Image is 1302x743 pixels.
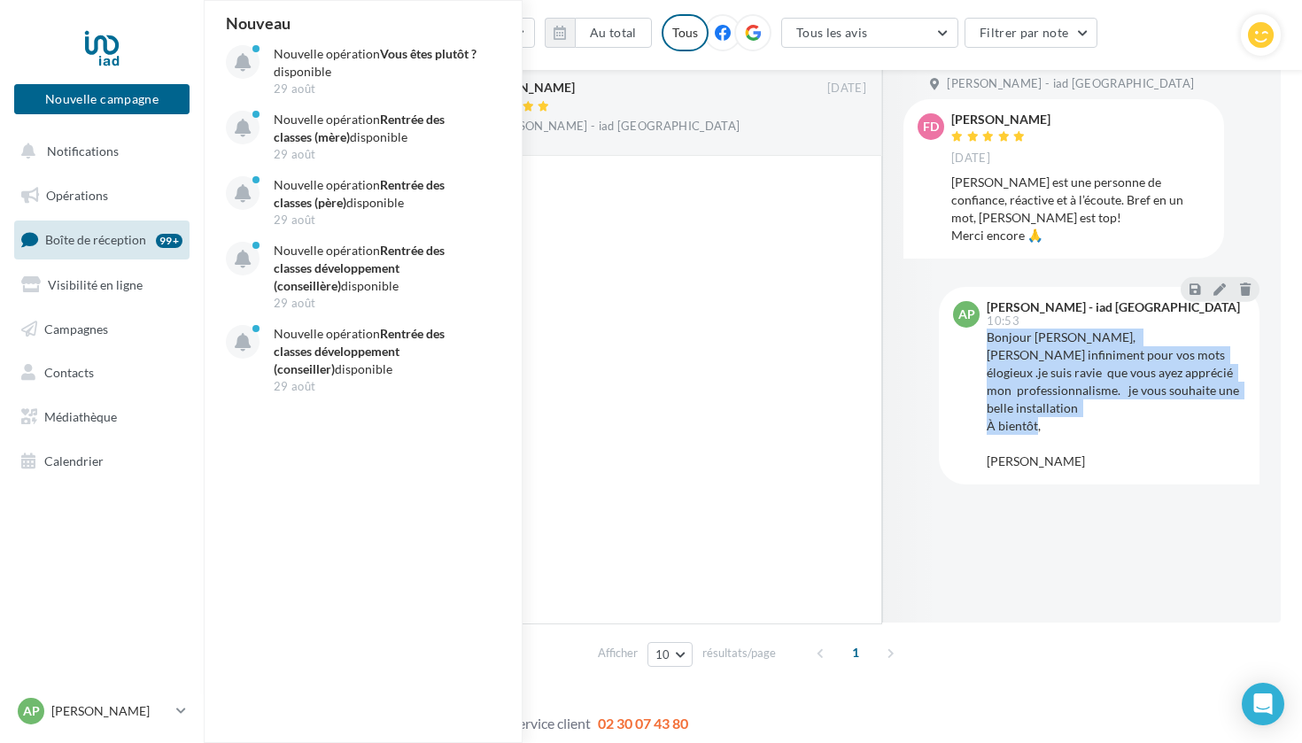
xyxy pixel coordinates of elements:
[156,234,182,248] div: 99+
[987,329,1245,470] div: Bonjour [PERSON_NAME], [PERSON_NAME] infiniment pour vos mots élogieux .je suis ravie que vous ay...
[545,18,652,48] button: Au total
[841,639,870,667] span: 1
[476,79,575,97] div: [PERSON_NAME]
[14,694,190,728] a: AP [PERSON_NAME]
[923,118,939,135] span: Fd
[598,715,688,731] span: 02 30 07 43 80
[598,645,638,662] span: Afficher
[11,133,186,170] button: Notifications
[11,177,193,214] a: Opérations
[44,321,108,336] span: Campagnes
[575,18,652,48] button: Au total
[47,143,119,159] span: Notifications
[781,18,958,48] button: Tous les avis
[492,119,740,135] span: [PERSON_NAME] - iad [GEOGRAPHIC_DATA]
[987,315,1019,327] span: 10:53
[655,647,670,662] span: 10
[965,18,1098,48] button: Filtrer par note
[46,188,108,203] span: Opérations
[44,365,94,380] span: Contacts
[23,702,40,720] span: AP
[45,232,146,247] span: Boîte de réception
[44,453,104,468] span: Calendrier
[662,14,709,51] div: Tous
[702,645,776,662] span: résultats/page
[511,715,591,731] span: Service client
[951,174,1210,244] div: [PERSON_NAME] est une personne de confiance, réactive et à l’écoute. Bref en un mot, [PERSON_NAME...
[987,301,1240,313] div: [PERSON_NAME] - iad [GEOGRAPHIC_DATA]
[11,267,193,304] a: Visibilité en ligne
[958,306,975,323] span: AP
[44,409,117,424] span: Médiathèque
[51,702,169,720] p: [PERSON_NAME]
[796,25,868,40] span: Tous les avis
[11,443,193,480] a: Calendrier
[48,277,143,292] span: Visibilité en ligne
[947,76,1194,92] span: [PERSON_NAME] - iad [GEOGRAPHIC_DATA]
[951,151,990,166] span: [DATE]
[11,221,193,259] a: Boîte de réception99+
[827,81,866,97] span: [DATE]
[11,354,193,391] a: Contacts
[1242,683,1284,725] div: Open Intercom Messenger
[14,84,190,114] button: Nouvelle campagne
[647,642,693,667] button: 10
[11,399,193,436] a: Médiathèque
[951,113,1050,126] div: [PERSON_NAME]
[11,311,193,348] a: Campagnes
